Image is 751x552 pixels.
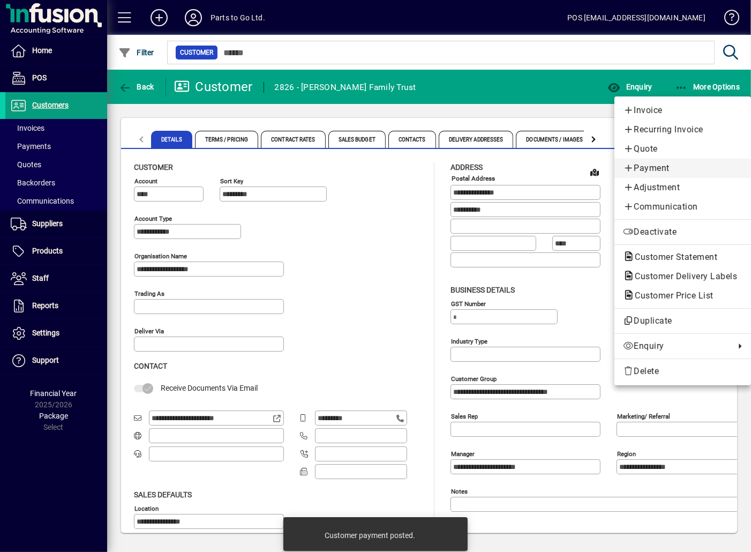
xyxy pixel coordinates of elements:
span: Adjustment [623,181,742,194]
span: Customer Price List [623,290,719,301]
span: Enquiry [623,340,730,353]
span: Duplicate [623,315,742,327]
span: Recurring Invoice [623,123,742,136]
span: Delete [623,365,742,378]
span: Customer Delivery Labels [623,271,742,281]
span: Quote [623,143,742,155]
span: Invoice [623,104,742,117]
span: Customer Statement [623,252,723,262]
span: Deactivate [623,226,742,238]
button: Deactivate customer [614,222,751,242]
span: Payment [623,162,742,175]
span: Communication [623,200,742,213]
